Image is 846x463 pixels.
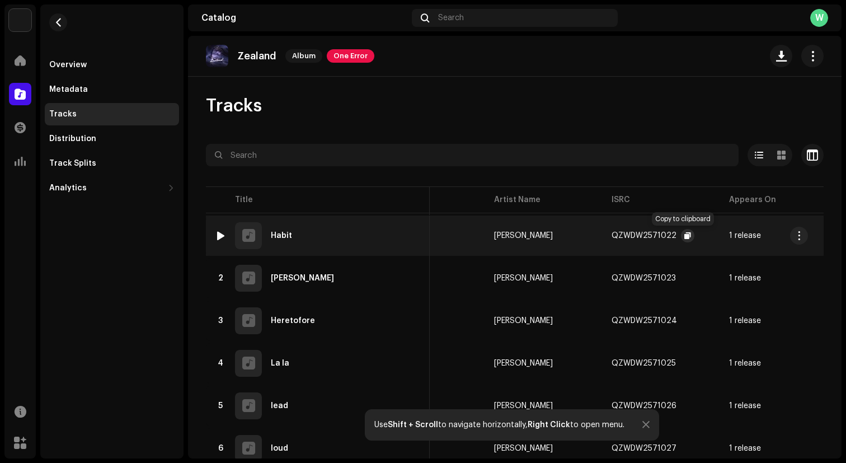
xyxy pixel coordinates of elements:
div: 1 release [729,274,761,282]
div: QZWDW2571025 [612,359,676,367]
div: Use to navigate horizontally, to open menu. [374,420,624,429]
div: Distribution [49,134,96,143]
div: Habit [271,232,292,240]
span: Wahed Afzal [494,317,594,325]
span: 1 release [729,232,829,240]
div: lead [271,402,288,410]
re-m-nav-item: Metadata [45,78,179,101]
span: 1 release [729,445,829,452]
p: Zealand [237,50,276,62]
span: 1 release [729,274,829,282]
re-m-nav-item: Distribution [45,128,179,150]
div: QZWDW2571023 [612,274,676,282]
div: W [810,9,828,27]
div: La la [271,359,289,367]
span: Wahed Afzal [494,402,594,410]
div: 1 release [729,359,761,367]
input: Search [206,144,739,166]
img: 7951d5c0-dc3c-4d78-8e51-1b6de87acfd8 [9,9,31,31]
re-m-nav-dropdown: Analytics [45,177,179,199]
div: QZWDW2571024 [612,317,677,325]
div: [PERSON_NAME] [494,317,553,325]
img: 1a49b5b0-3d57-44d7-af9f-52c8c949a325 [206,45,228,67]
div: 1 release [729,232,761,240]
strong: Right Click [528,421,570,429]
div: loud [271,445,288,452]
re-m-nav-item: Track Splits [45,152,179,175]
div: [PERSON_NAME] [494,445,553,452]
div: QZWDW2571027 [612,445,676,452]
div: 1 release [729,402,761,410]
div: [PERSON_NAME] [494,359,553,367]
div: Heretofore [271,317,315,325]
div: [PERSON_NAME] [494,274,553,282]
div: 1 release [729,445,761,452]
span: Wahed Afzal [494,232,594,240]
div: Overview [49,60,87,69]
div: 1 release [729,317,761,325]
div: QZWDW2571022 [612,232,676,240]
span: Wahed Afzal [494,274,594,282]
span: 1 release [729,359,829,367]
span: Album [285,49,322,63]
span: Search [438,13,464,22]
strong: Shift + Scroll [388,421,438,429]
div: Analytics [49,184,87,193]
re-m-nav-item: Overview [45,54,179,76]
span: Tracks [206,95,262,117]
div: QZWDW2571026 [612,402,676,410]
div: [PERSON_NAME] [494,402,553,410]
span: Wahed Afzal [494,445,594,452]
span: One Error [327,49,374,63]
div: Catalog [201,13,407,22]
span: Wahed Afzal [494,359,594,367]
div: Metadata [49,85,88,94]
div: Hector [271,274,334,282]
span: 1 release [729,317,829,325]
span: 1 release [729,402,829,410]
re-m-nav-item: Tracks [45,103,179,125]
div: [PERSON_NAME] [494,232,553,240]
div: Tracks [49,110,77,119]
div: Track Splits [49,159,96,168]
